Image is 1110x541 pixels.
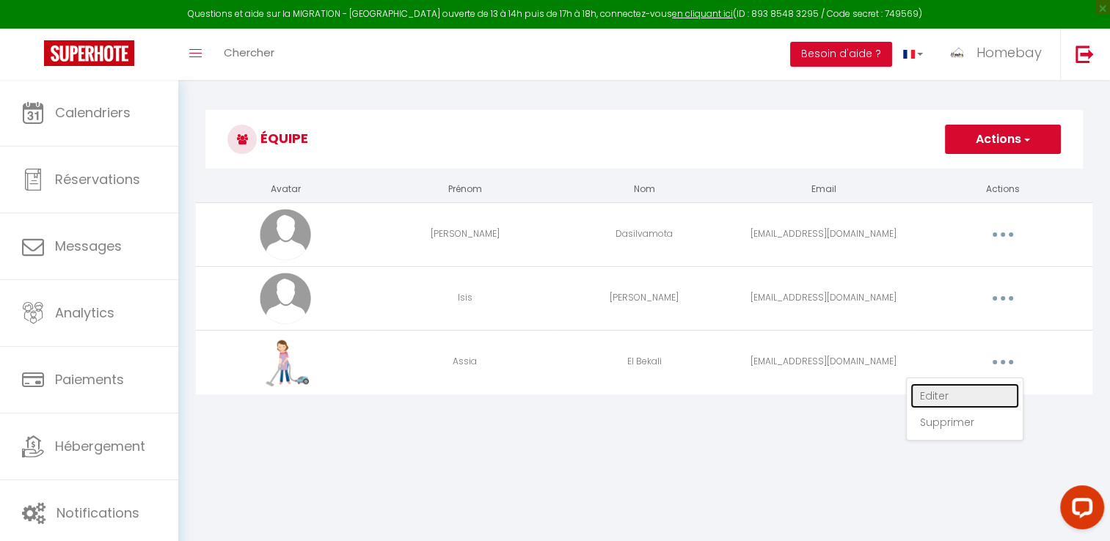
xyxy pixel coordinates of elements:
[910,383,1019,408] a: Editer
[1076,45,1094,63] img: logout
[555,266,734,330] td: [PERSON_NAME]
[375,177,554,202] th: Prénom
[734,266,913,330] td: [EMAIL_ADDRESS][DOMAIN_NAME]
[55,437,145,455] span: Hébergement
[934,29,1060,80] a: ... Homebay
[224,45,274,60] span: Chercher
[555,202,734,266] td: Dasilvamota
[375,202,554,266] td: [PERSON_NAME]
[196,177,375,202] th: Avatar
[205,110,1083,169] h3: Équipe
[555,177,734,202] th: Nom
[56,504,139,522] span: Notifications
[555,330,734,394] td: El Bekali
[55,170,140,188] span: Réservations
[241,336,329,388] img: 17277789994351.png
[44,40,134,66] img: Super Booking
[734,177,913,202] th: Email
[55,103,131,122] span: Calendriers
[55,237,122,255] span: Messages
[734,202,913,266] td: [EMAIL_ADDRESS][DOMAIN_NAME]
[945,42,967,64] img: ...
[790,42,892,67] button: Besoin d'aide ?
[976,43,1042,62] span: Homebay
[913,177,1092,202] th: Actions
[260,209,311,260] img: avatar.png
[213,29,285,80] a: Chercher
[734,330,913,394] td: [EMAIL_ADDRESS][DOMAIN_NAME]
[375,266,554,330] td: Isis
[672,7,733,20] a: en cliquant ici
[375,330,554,394] td: Assia
[260,273,311,324] img: avatar.png
[1048,479,1110,541] iframe: LiveChat chat widget
[55,303,114,322] span: Analytics
[55,370,124,389] span: Paiements
[910,410,1019,435] a: Supprimer
[945,125,1061,154] button: Actions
